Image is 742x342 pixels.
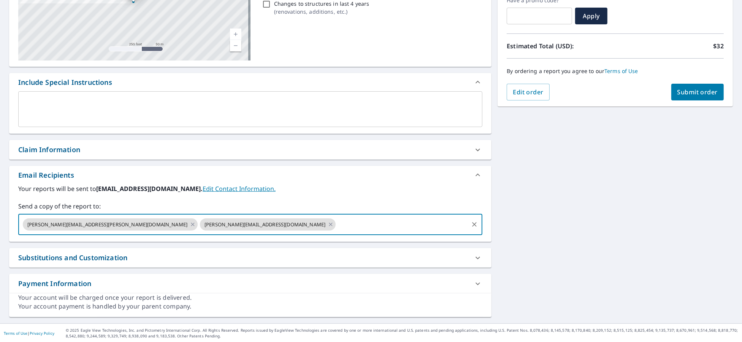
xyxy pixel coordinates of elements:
[18,170,74,180] div: Email Recipients
[66,328,738,339] p: © 2025 Eagle View Technologies, Inc. and Pictometry International Corp. All Rights Reserved. Repo...
[4,331,54,336] p: |
[9,140,491,159] div: Claim Information
[575,8,607,24] button: Apply
[23,218,198,231] div: [PERSON_NAME][EMAIL_ADDRESS][PERSON_NAME][DOMAIN_NAME]
[671,84,724,100] button: Submit order
[507,84,550,100] button: Edit order
[18,253,127,263] div: Substitutions and Customization
[604,67,638,75] a: Terms of Use
[96,185,203,193] b: [EMAIL_ADDRESS][DOMAIN_NAME].
[4,331,27,336] a: Terms of Use
[18,184,482,193] label: Your reports will be sent to
[513,88,544,96] span: Edit order
[230,40,241,51] a: Current Level 17, Zoom Out
[18,145,80,155] div: Claim Information
[507,68,724,75] p: By ordering a report you agree to our
[18,302,482,311] div: Your account payment is handled by your parent company.
[274,8,369,16] p: ( renovations, additions, etc. )
[713,41,724,51] p: $32
[9,248,491,267] div: Substitutions and Customization
[230,29,241,40] a: Current Level 17, Zoom In
[581,12,601,20] span: Apply
[9,274,491,293] div: Payment Information
[30,331,54,336] a: Privacy Policy
[200,221,330,228] span: [PERSON_NAME][EMAIL_ADDRESS][DOMAIN_NAME]
[200,218,336,231] div: [PERSON_NAME][EMAIL_ADDRESS][DOMAIN_NAME]
[18,202,482,211] label: Send a copy of the report to:
[677,88,718,96] span: Submit order
[9,166,491,184] div: Email Recipients
[507,41,615,51] p: Estimated Total (USD):
[18,293,482,302] div: Your account will be charged once your report is delivered.
[18,278,91,289] div: Payment Information
[23,221,192,228] span: [PERSON_NAME][EMAIL_ADDRESS][PERSON_NAME][DOMAIN_NAME]
[18,77,112,87] div: Include Special Instructions
[203,185,276,193] a: EditContactInfo
[469,219,480,230] button: Clear
[9,73,491,91] div: Include Special Instructions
